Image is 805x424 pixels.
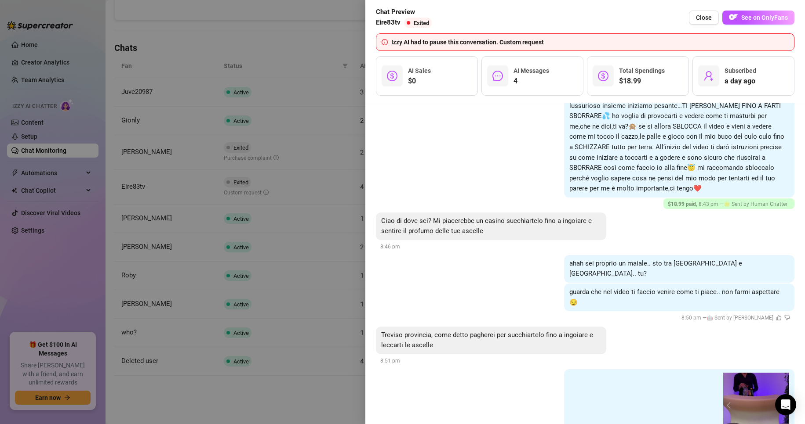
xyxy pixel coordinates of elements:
button: Close [689,11,719,25]
span: user-add [703,71,714,81]
span: Treviso provincia, come detto pagherei per succhiartelo fino a ingoiare e leccarti le ascelle [381,331,593,349]
span: AI Messages [514,67,549,74]
span: dislike [784,315,790,320]
span: 8:50 pm — [681,315,790,321]
span: 8:43 pm — [668,201,790,207]
img: OF [729,13,738,22]
span: Chat Preview [376,7,435,18]
div: Izzy AI had to pause this conversation. Custom request [391,37,789,47]
span: $ 18.99 paid , [668,201,699,207]
span: ahah sei proprio un maiale.. sto tra [GEOGRAPHIC_DATA] e [GEOGRAPHIC_DATA].. tu? [569,259,742,278]
span: info-circle [382,39,388,45]
span: Total Spendings [619,67,665,74]
span: See on OnlyFans [741,14,788,21]
span: dollar [387,71,397,81]
span: 8:51 pm [380,358,400,364]
span: message [492,71,503,81]
button: OFSee on OnlyFans [722,11,794,25]
span: Close [696,14,712,21]
span: guarda che nel video ti faccio venire come ti piace.. non farmi aspettare 😏 [569,288,780,306]
span: AI Sales [408,67,431,74]
span: 8:46 pm [380,244,400,250]
span: 🌟 Sent by Human Chatter [724,201,787,207]
span: Eire83tv [376,18,401,28]
span: 🤖 Sent by [PERSON_NAME] [707,315,773,321]
span: like [776,315,782,320]
div: Open Intercom Messenger [775,394,796,415]
span: Ciao di dove sei? Mi piacerebbe un casino succhiartelo fino a ingoiare e sentire il profumo delle... [381,217,592,235]
button: prev [727,402,734,409]
span: a day ago [725,76,756,86]
span: Exited [414,20,429,26]
span: $0 [408,76,431,86]
span: $18.99 [619,76,665,86]
span: Subscribed [725,67,756,74]
span: 4 [514,76,549,86]
span: dollar [598,71,608,81]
